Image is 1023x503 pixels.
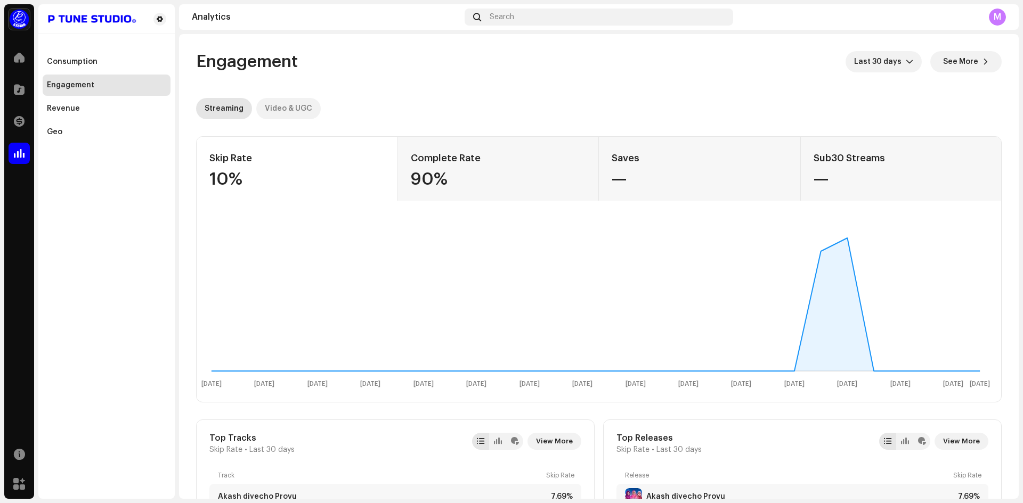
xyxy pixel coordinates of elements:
[656,446,702,454] span: Last 30 days
[616,433,702,443] div: Top Releases
[249,446,295,454] span: Last 30 days
[970,381,990,387] text: [DATE]
[935,433,988,450] button: View More
[209,150,385,167] div: Skip Rate
[192,13,460,21] div: Analytics
[218,492,297,501] div: Akash diyecho Provu
[196,51,298,72] span: Engagement
[47,57,98,66] div: Consumption
[209,446,242,454] span: Skip Rate
[43,98,170,119] re-m-nav-item: Revenue
[953,471,980,480] div: Skip Rate
[307,381,328,387] text: [DATE]
[646,492,725,501] div: Akash diyecho Provu
[527,433,581,450] button: View More
[837,381,857,387] text: [DATE]
[626,381,646,387] text: [DATE]
[47,13,136,26] img: 4a01500c-8103-42f4-b7f9-01936f9e99d0
[43,75,170,96] re-m-nav-item: Engagement
[254,381,274,387] text: [DATE]
[612,171,787,188] div: —
[678,381,699,387] text: [DATE]
[265,98,312,119] div: Video & UGC
[731,381,751,387] text: [DATE]
[652,446,654,454] span: •
[411,171,586,188] div: 90%
[218,471,542,480] div: Track
[47,81,94,89] div: Engagement
[989,9,1006,26] div: M
[9,9,30,30] img: a1dd4b00-069a-4dd5-89ed-38fbdf7e908f
[814,150,989,167] div: Sub30 Streams
[943,381,963,387] text: [DATE]
[201,381,222,387] text: [DATE]
[519,381,540,387] text: [DATE]
[536,431,573,452] span: View More
[466,381,486,387] text: [DATE]
[47,128,62,136] div: Geo
[47,104,80,113] div: Revenue
[890,381,911,387] text: [DATE]
[943,431,980,452] span: View More
[612,150,787,167] div: Saves
[245,446,247,454] span: •
[209,171,385,188] div: 10%
[43,51,170,72] re-m-nav-item: Consumption
[616,446,649,454] span: Skip Rate
[209,433,295,443] div: Top Tracks
[546,492,573,501] div: 7.69%
[205,98,243,119] div: Streaming
[411,150,586,167] div: Complete Rate
[413,381,434,387] text: [DATE]
[943,51,978,72] span: See More
[930,51,1002,72] button: See More
[625,471,949,480] div: Release
[43,121,170,143] re-m-nav-item: Geo
[360,381,380,387] text: [DATE]
[814,171,989,188] div: —
[490,13,514,21] span: Search
[546,471,573,480] div: Skip Rate
[784,381,805,387] text: [DATE]
[953,492,980,501] div: 7.69%
[572,381,592,387] text: [DATE]
[906,51,913,72] div: dropdown trigger
[854,51,906,72] span: Last 30 days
